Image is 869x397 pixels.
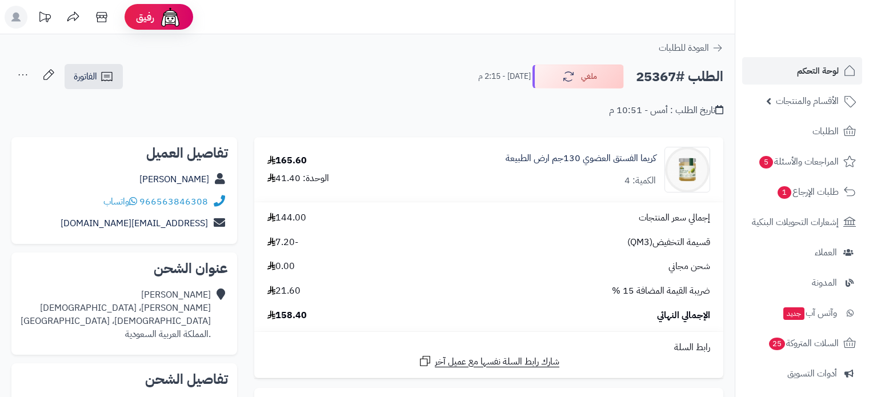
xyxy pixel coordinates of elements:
[639,211,710,224] span: إجمالي سعر المنتجات
[624,174,656,187] div: الكمية: 4
[768,337,786,351] span: 25
[612,284,710,298] span: ضريبة القيمة المضافة 15 %
[259,341,719,354] div: رابط السلة
[742,178,862,206] a: طلبات الإرجاع1
[742,118,862,145] a: الطلبات
[752,214,839,230] span: إشعارات التحويلات البنكية
[478,71,531,82] small: [DATE] - 2:15 م
[267,172,329,185] div: الوحدة: 41.40
[759,155,774,169] span: 5
[506,152,656,165] a: كريما الفستق العضوي 130جم ارض الطبيعة
[636,65,723,89] h2: الطلب #25367
[65,64,123,89] a: الفاتورة
[758,154,839,170] span: المراجعات والأسئلة
[665,147,710,193] img: 1726485650-709993309298-90x90.png
[61,216,208,230] a: [EMAIL_ADDRESS][DOMAIN_NAME]
[742,269,862,296] a: المدونة
[776,93,839,109] span: الأقسام والمنتجات
[267,236,298,249] span: -7.20
[74,70,97,83] span: الفاتورة
[783,307,804,320] span: جديد
[742,148,862,175] a: المراجعات والأسئلة5
[742,208,862,236] a: إشعارات التحويلات البنكية
[159,6,182,29] img: ai-face.png
[627,236,710,249] span: قسيمة التخفيض(QM3)
[267,154,307,167] div: 165.60
[776,184,839,200] span: طلبات الإرجاع
[21,146,228,160] h2: تفاصيل العميل
[136,10,154,24] span: رفيق
[657,309,710,322] span: الإجمالي النهائي
[139,195,208,208] a: 966563846308
[815,244,837,260] span: العملاء
[659,41,723,55] a: العودة للطلبات
[659,41,709,55] span: العودة للطلبات
[418,354,559,368] a: شارك رابط السلة نفسها مع عميل آخر
[21,262,228,275] h2: عنوان الشحن
[812,275,837,291] span: المدونة
[787,366,837,382] span: أدوات التسويق
[139,173,209,186] a: [PERSON_NAME]
[21,288,211,340] div: [PERSON_NAME] [PERSON_NAME]، [DEMOGRAPHIC_DATA] [DEMOGRAPHIC_DATA]، [GEOGRAPHIC_DATA] .المملكة ال...
[768,335,839,351] span: السلات المتروكة
[742,330,862,357] a: السلات المتروكة25
[103,195,137,208] a: واتساب
[782,305,837,321] span: وآتس آب
[777,186,792,199] span: 1
[435,355,559,368] span: شارك رابط السلة نفسها مع عميل آخر
[742,360,862,387] a: أدوات التسويق
[267,260,295,273] span: 0.00
[791,9,858,33] img: logo-2.png
[21,372,228,386] h2: تفاصيل الشحن
[812,123,839,139] span: الطلبات
[742,239,862,266] a: العملاء
[30,6,59,31] a: تحديثات المنصة
[668,260,710,273] span: شحن مجاني
[267,211,306,224] span: 144.00
[609,104,723,117] div: تاريخ الطلب : أمس - 10:51 م
[742,299,862,327] a: وآتس آبجديد
[267,284,301,298] span: 21.60
[532,65,624,89] button: ملغي
[797,63,839,79] span: لوحة التحكم
[267,309,307,322] span: 158.40
[742,57,862,85] a: لوحة التحكم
